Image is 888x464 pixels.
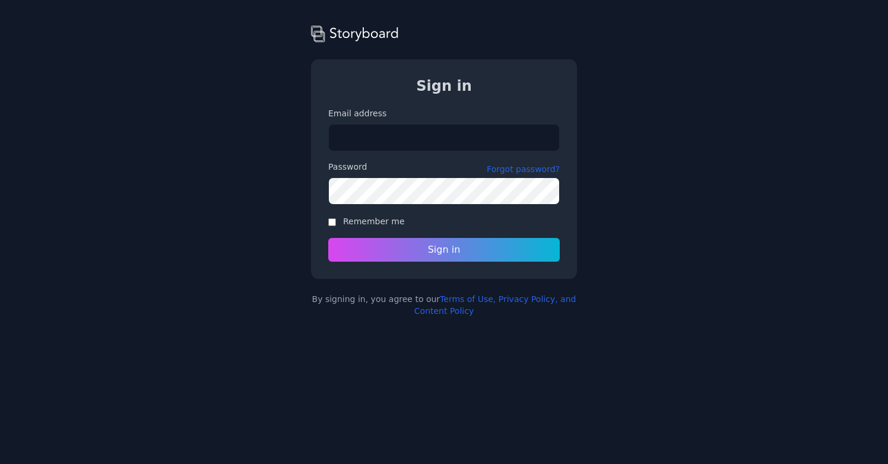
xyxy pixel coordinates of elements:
label: Remember me [343,217,405,226]
button: Sign in [328,238,560,262]
label: Email address [328,107,560,119]
a: Forgot password? [487,163,560,175]
a: Terms of Use, Privacy Policy, and Content Policy [414,294,576,316]
img: storyboard [311,24,399,43]
div: By signing in, you agree to our [311,293,577,317]
label: Password [328,161,367,173]
h1: Sign in [328,77,560,96]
